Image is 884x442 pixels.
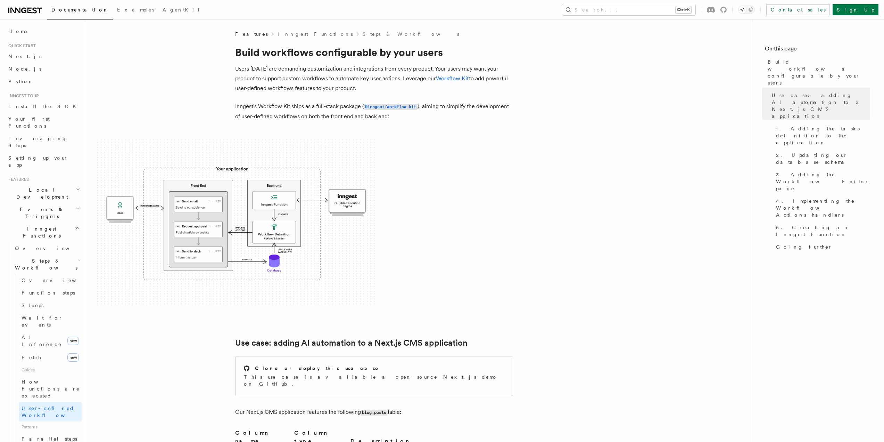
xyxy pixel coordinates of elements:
[12,242,82,255] a: Overview
[8,79,34,84] span: Python
[738,6,755,14] button: Toggle dark mode
[6,75,82,88] a: Python
[773,122,870,149] a: 1. Adding the tasks definition to the application
[113,2,158,19] a: Examples
[19,421,82,433] span: Patterns
[773,168,870,195] a: 3. Adding the Workflow Editor page
[19,376,82,402] a: How Functions are executed
[235,64,513,93] p: Users [DATE] are demanding customization and integrations from every product. Your users may want...
[6,184,82,203] button: Local Development
[117,7,154,13] span: Examples
[235,46,513,58] h1: Build workflows configurable by your users
[6,225,75,239] span: Inngest Functions
[278,31,353,38] a: Inngest Functions
[8,136,67,148] span: Leveraging Steps
[51,7,109,13] span: Documentation
[6,223,82,242] button: Inngest Functions
[6,43,36,49] span: Quick start
[255,365,379,372] h2: Clone or deploy this use case
[776,152,870,166] span: 2. Updating our database schema
[19,402,82,421] a: User-defined Workflows
[8,155,68,168] span: Setting up your app
[22,379,80,399] span: How Functions are executed
[772,92,870,120] span: Use case: adding AI automation to a Next.js CMS application
[773,221,870,241] a: 5. Creating an Inngest Function
[19,364,82,376] span: Guides
[235,31,268,38] span: Features
[163,7,199,13] span: AgentKit
[833,4,878,15] a: Sign Up
[773,149,870,168] a: 2. Updating our database schema
[765,56,870,89] a: Build workflows configurable by your users
[8,28,28,35] span: Home
[6,186,76,200] span: Local Development
[766,4,830,15] a: Contact sales
[8,116,50,129] span: Your first Functions
[769,89,870,122] a: Use case: adding AI automation to a Next.js CMS application
[19,299,82,312] a: Sleeps
[776,243,832,250] span: Going further
[776,125,870,146] span: 1. Adding the tasks definition to the application
[765,45,870,56] h4: On this page
[235,338,468,348] a: Use case: adding AI automation to a Next.js CMS application
[22,436,77,442] span: Parallel steps
[6,152,82,171] a: Setting up your app
[364,103,418,110] a: @inngest/workflow-kit
[22,290,75,296] span: Function steps
[436,75,469,82] a: Workflow Kit
[6,206,76,220] span: Events & Triggers
[6,93,39,99] span: Inngest tour
[676,6,691,13] kbd: Ctrl+K
[22,405,84,418] span: User-defined Workflows
[235,356,513,396] a: Clone or deploy this use caseThis use case is available a open-source Next.js demo on GitHub.
[12,257,77,271] span: Steps & Workflows
[97,139,375,306] img: The Workflow Kit provides a Workflow Engine to compose workflow actions on the back end and a set...
[776,198,870,218] span: 4. Implementing the Workflow Actions handlers
[8,104,80,109] span: Install the SDK
[235,102,513,121] p: Inngest's Workflow Kit ships as a full-stack package ( ), aiming to simplify the development of u...
[364,104,418,110] code: @inngest/workflow-kit
[22,303,43,308] span: Sleeps
[22,335,62,347] span: AI Inference
[6,203,82,223] button: Events & Triggers
[19,312,82,331] a: Wait for events
[19,274,82,287] a: Overview
[768,58,870,86] span: Build workflows configurable by your users
[12,255,82,274] button: Steps & Workflows
[244,373,504,387] p: This use case is available a open-source Next.js demo on GitHub.
[19,331,82,351] a: AI Inferencenew
[6,113,82,132] a: Your first Functions
[19,351,82,364] a: Fetchnew
[15,246,86,251] span: Overview
[22,278,93,283] span: Overview
[776,171,870,192] span: 3. Adding the Workflow Editor page
[562,4,695,15] button: Search...Ctrl+K
[6,25,82,38] a: Home
[773,195,870,221] a: 4. Implementing the Workflow Actions handlers
[47,2,113,19] a: Documentation
[773,241,870,253] a: Going further
[158,2,204,19] a: AgentKit
[67,353,79,362] span: new
[6,177,29,182] span: Features
[8,54,41,59] span: Next.js
[22,315,63,328] span: Wait for events
[6,50,82,63] a: Next.js
[6,100,82,113] a: Install the SDK
[8,66,41,72] span: Node.js
[235,407,513,417] p: Our Next.js CMS application features the following table:
[776,224,870,238] span: 5. Creating an Inngest Function
[363,31,459,38] a: Steps & Workflows
[22,355,42,360] span: Fetch
[6,63,82,75] a: Node.js
[19,287,82,299] a: Function steps
[6,132,82,152] a: Leveraging Steps
[67,337,79,345] span: new
[361,410,388,416] code: blog_posts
